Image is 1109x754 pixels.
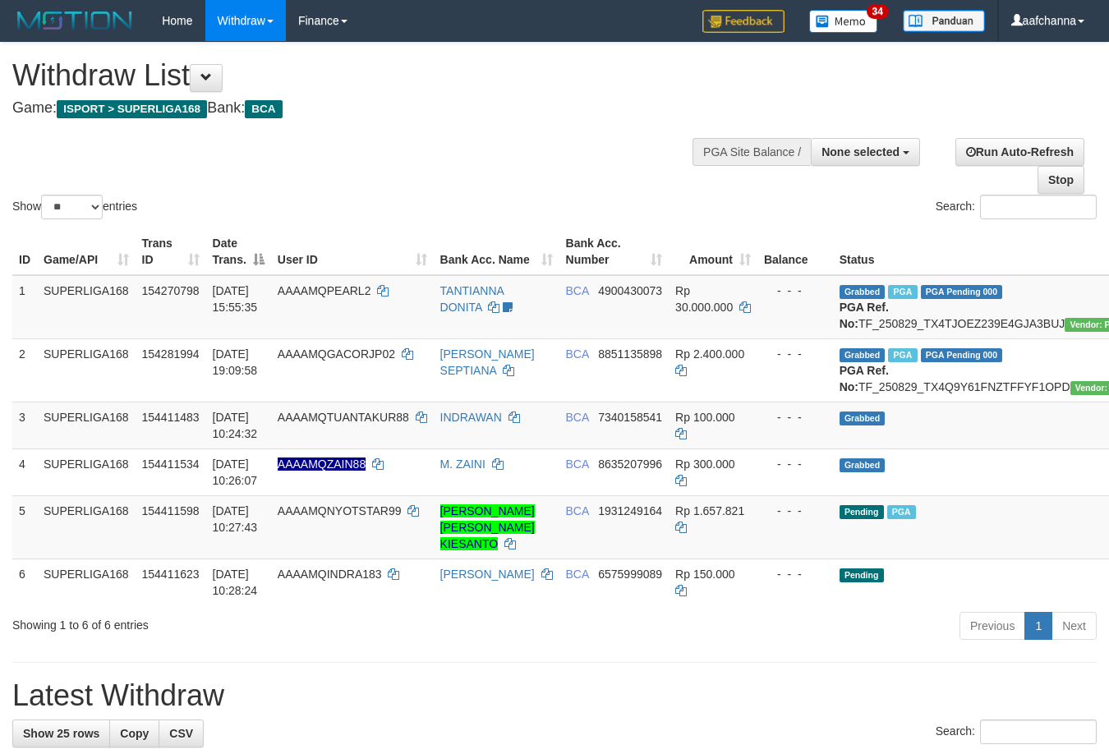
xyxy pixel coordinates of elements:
a: Next [1051,612,1097,640]
span: Copy 8851135898 to clipboard [598,347,662,361]
span: Pending [840,505,884,519]
img: MOTION_logo.png [12,8,137,33]
a: Copy [109,720,159,747]
h1: Latest Withdraw [12,679,1097,712]
span: Copy 7340158541 to clipboard [598,411,662,424]
button: None selected [811,138,920,166]
b: PGA Ref. No: [840,364,889,393]
label: Search: [936,195,1097,219]
span: AAAAMQTUANTAKUR88 [278,411,409,424]
span: Grabbed [840,458,886,472]
div: - - - [764,283,826,299]
span: Show 25 rows [23,727,99,740]
a: Previous [959,612,1025,640]
span: BCA [566,568,589,581]
th: Trans ID: activate to sort column ascending [136,228,206,275]
a: 1 [1024,612,1052,640]
span: CSV [169,727,193,740]
th: Bank Acc. Number: activate to sort column ascending [559,228,670,275]
span: Rp 30.000.000 [675,284,733,314]
select: Showentries [41,195,103,219]
img: Feedback.jpg [702,10,785,33]
span: PGA Pending [921,285,1003,299]
a: INDRAWAN [440,411,502,424]
a: TANTIANNA DONITA [440,284,504,314]
span: BCA [566,284,589,297]
b: PGA Ref. No: [840,301,889,330]
a: M. ZAINI [440,457,485,471]
td: SUPERLIGA168 [37,402,136,448]
span: Grabbed [840,285,886,299]
span: BCA [566,347,589,361]
td: SUPERLIGA168 [37,275,136,339]
th: Game/API: activate to sort column ascending [37,228,136,275]
td: 5 [12,495,37,559]
span: ISPORT > SUPERLIGA168 [57,100,207,118]
span: AAAAMQGACORJP02 [278,347,395,361]
span: BCA [245,100,282,118]
span: Rp 300.000 [675,457,734,471]
th: Bank Acc. Name: activate to sort column ascending [434,228,559,275]
span: AAAAMQINDRA183 [278,568,382,581]
span: 154411483 [142,411,200,424]
span: [DATE] 15:55:35 [213,284,258,314]
div: PGA Site Balance / [693,138,811,166]
span: PGA Pending [921,348,1003,362]
span: Copy [120,727,149,740]
div: - - - [764,346,826,362]
div: Showing 1 to 6 of 6 entries [12,610,450,633]
th: ID [12,228,37,275]
div: - - - [764,456,826,472]
span: AAAAMQPEARL2 [278,284,371,297]
span: 34 [867,4,889,19]
span: Grabbed [840,411,886,425]
td: 6 [12,559,37,605]
span: BCA [566,457,589,471]
span: Rp 100.000 [675,411,734,424]
span: [DATE] 10:26:07 [213,457,258,487]
span: Copy 1931249164 to clipboard [598,504,662,517]
span: None selected [821,145,900,159]
a: Stop [1038,166,1084,194]
td: SUPERLIGA168 [37,338,136,402]
th: Date Trans.: activate to sort column descending [206,228,271,275]
input: Search: [980,195,1097,219]
span: Copy 8635207996 to clipboard [598,457,662,471]
span: [DATE] 10:28:24 [213,568,258,597]
td: 4 [12,448,37,495]
span: Copy 4900430073 to clipboard [598,284,662,297]
span: AAAAMQNYOTSTAR99 [278,504,402,517]
span: BCA [566,504,589,517]
div: - - - [764,503,826,519]
td: SUPERLIGA168 [37,495,136,559]
span: Rp 1.657.821 [675,504,744,517]
span: Marked by aafsoycanthlai [887,505,916,519]
div: - - - [764,566,826,582]
span: [DATE] 10:27:43 [213,504,258,534]
label: Search: [936,720,1097,744]
h1: Withdraw List [12,59,723,92]
td: 2 [12,338,37,402]
span: Pending [840,568,884,582]
span: BCA [566,411,589,424]
div: - - - [764,409,826,425]
a: [PERSON_NAME] SEPTIANA [440,347,535,377]
img: Button%20Memo.svg [809,10,878,33]
span: [DATE] 19:09:58 [213,347,258,377]
span: Rp 2.400.000 [675,347,744,361]
a: Show 25 rows [12,720,110,747]
span: 154411623 [142,568,200,581]
input: Search: [980,720,1097,744]
span: Nama rekening ada tanda titik/strip, harap diedit [278,457,366,471]
a: [PERSON_NAME] [440,568,535,581]
label: Show entries [12,195,137,219]
span: Copy 6575999089 to clipboard [598,568,662,581]
td: 3 [12,402,37,448]
span: 154270798 [142,284,200,297]
td: 1 [12,275,37,339]
span: 154411534 [142,457,200,471]
span: 154411598 [142,504,200,517]
span: Marked by aafnonsreyleab [888,348,917,362]
h4: Game: Bank: [12,100,723,117]
th: Amount: activate to sort column ascending [669,228,757,275]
